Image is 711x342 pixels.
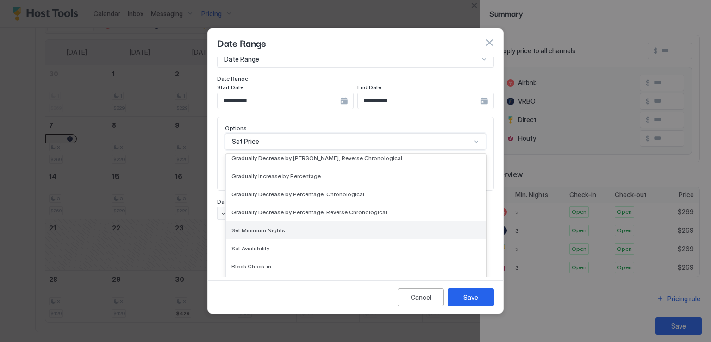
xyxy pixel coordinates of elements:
[225,157,246,164] span: Amount
[231,209,387,216] span: Gradually Decrease by Percentage, Reverse Chronological
[448,288,494,306] button: Save
[217,36,266,50] span: Date Range
[9,311,31,333] iframe: Intercom live chat
[411,292,431,302] div: Cancel
[358,93,480,109] input: Input Field
[217,198,262,205] span: Days of the week
[231,227,285,234] span: Set Minimum Nights
[232,137,259,146] span: Set Price
[231,263,271,270] span: Block Check-in
[218,93,340,109] input: Input Field
[231,191,364,198] span: Gradually Decrease by Percentage, Chronological
[225,124,247,131] span: Options
[217,75,248,82] span: Date Range
[224,55,259,63] span: Date Range
[398,288,444,306] button: Cancel
[217,84,243,91] span: Start Date
[357,84,381,91] span: End Date
[231,155,402,162] span: Gradually Decrease by [PERSON_NAME], Reverse Chronological
[231,173,321,180] span: Gradually Increase by Percentage
[463,292,478,302] div: Save
[231,245,269,252] span: Set Availability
